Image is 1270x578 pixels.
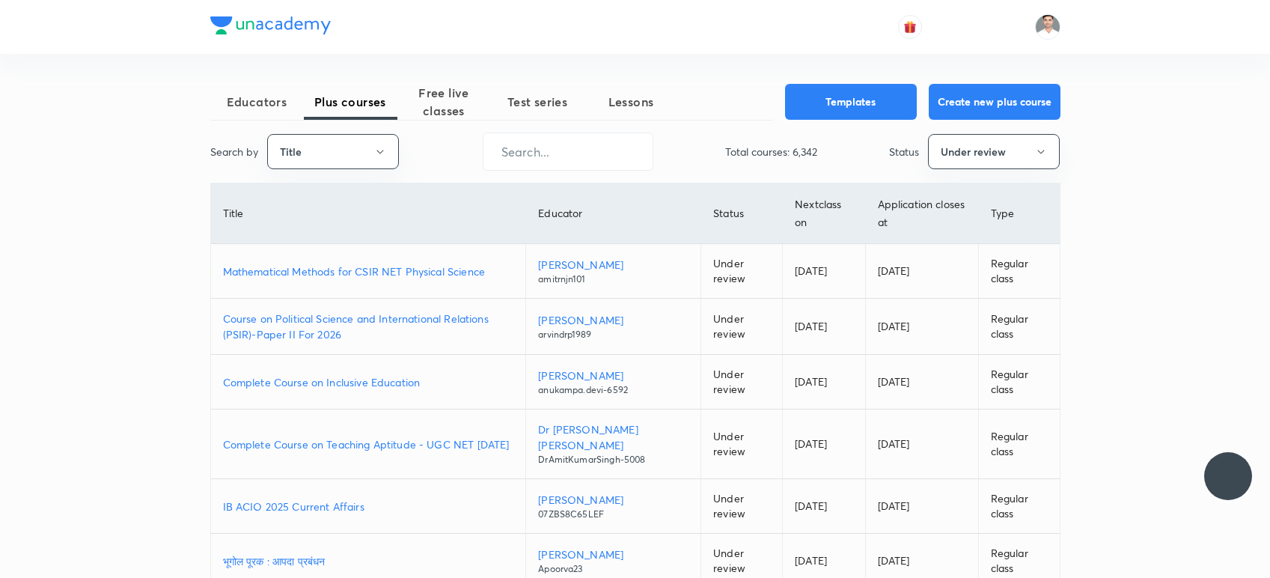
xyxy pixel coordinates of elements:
[865,244,978,299] td: [DATE]
[978,355,1059,410] td: Regular class
[538,422,689,453] p: Dr [PERSON_NAME] [PERSON_NAME]
[538,547,689,576] a: [PERSON_NAME]Apoorva23
[783,410,865,479] td: [DATE]
[538,453,689,466] p: DrAmitKumarSingh-5008
[491,93,584,111] span: Test series
[978,244,1059,299] td: Regular class
[538,422,689,466] a: Dr [PERSON_NAME] [PERSON_NAME]DrAmitKumarSingh-5008
[903,20,917,34] img: avatar
[865,183,978,244] th: Application closes at
[538,328,689,341] p: arvindrp1989
[783,183,865,244] th: Next class on
[701,479,783,534] td: Under review
[538,547,689,562] p: [PERSON_NAME]
[701,355,783,410] td: Under review
[865,410,978,479] td: [DATE]
[865,299,978,355] td: [DATE]
[538,562,689,576] p: Apoorva23
[584,93,678,111] span: Lessons
[538,368,689,383] p: [PERSON_NAME]
[538,492,689,508] p: [PERSON_NAME]
[223,553,514,569] a: भूगोल पूरक : आपदा प्रबंधन
[783,244,865,299] td: [DATE]
[978,299,1059,355] td: Regular class
[210,144,258,159] p: Search by
[701,183,783,244] th: Status
[223,374,514,390] a: Complete Course on Inclusive Education
[483,133,653,171] input: Search...
[701,410,783,479] td: Under review
[538,368,689,397] a: [PERSON_NAME]anukampa.devi-6592
[210,16,331,38] a: Company Logo
[701,244,783,299] td: Under review
[701,299,783,355] td: Under review
[397,84,491,120] span: Free live classes
[223,499,514,514] a: IB ACIO 2025 Current Affairs
[898,15,922,39] button: avatar
[538,273,689,286] p: amitrnjn101
[211,183,526,244] th: Title
[210,93,304,111] span: Educators
[538,383,689,397] p: anukampa.devi-6592
[865,479,978,534] td: [DATE]
[978,183,1059,244] th: Type
[785,84,917,120] button: Templates
[223,436,514,452] a: Complete Course on Teaching Aptitude - UGC NET [DATE]
[889,144,919,159] p: Status
[928,134,1060,169] button: Under review
[538,257,689,273] p: [PERSON_NAME]
[538,508,689,521] p: 07ZBS8C65LEF
[538,312,689,328] p: [PERSON_NAME]
[267,134,399,169] button: Title
[725,144,817,159] p: Total courses: 6,342
[929,84,1060,120] button: Create new plus course
[865,355,978,410] td: [DATE]
[1219,467,1237,485] img: ttu
[210,16,331,34] img: Company Logo
[538,312,689,341] a: [PERSON_NAME]arvindrp1989
[1035,14,1060,40] img: Mant Lal
[783,355,865,410] td: [DATE]
[304,93,397,111] span: Plus courses
[978,479,1059,534] td: Regular class
[538,257,689,286] a: [PERSON_NAME]amitrnjn101
[526,183,701,244] th: Educator
[538,492,689,521] a: [PERSON_NAME]07ZBS8C65LEF
[783,479,865,534] td: [DATE]
[783,299,865,355] td: [DATE]
[978,410,1059,479] td: Regular class
[223,264,514,279] a: Mathematical Methods for CSIR NET Physical Science
[223,311,514,342] a: Course on Political Science and International Relations (PSIR)-Paper II For 2026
